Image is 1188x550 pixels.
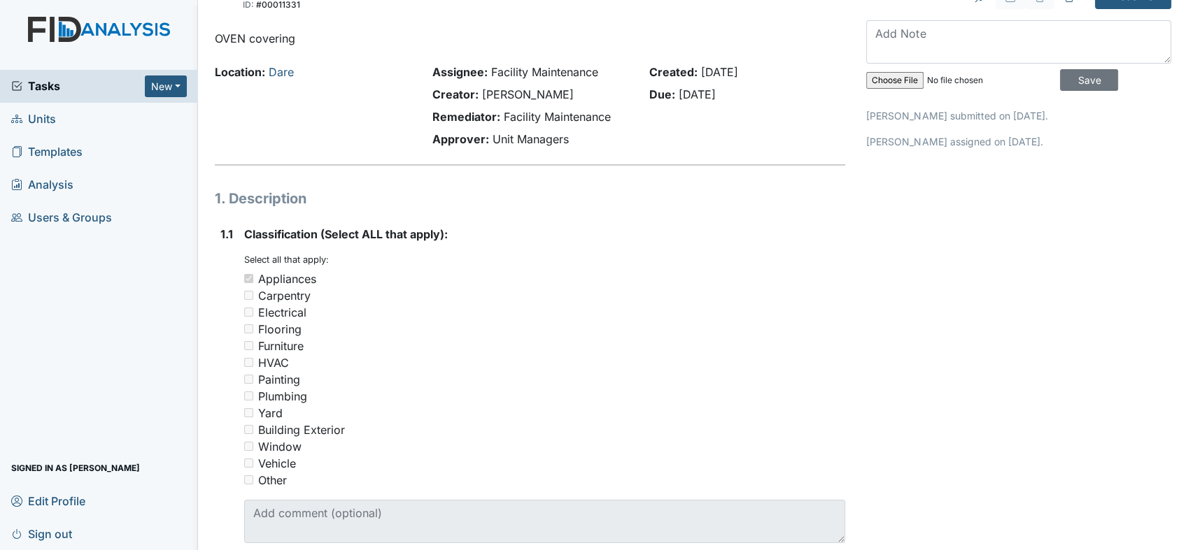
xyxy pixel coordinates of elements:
[269,65,294,79] a: Dare
[11,174,73,196] span: Analysis
[145,75,187,97] button: New
[481,87,573,101] span: [PERSON_NAME]
[490,65,597,79] span: Facility Maintenance
[432,65,487,79] strong: Assignee:
[258,371,300,388] div: Painting
[244,475,253,484] input: Other
[258,472,287,489] div: Other
[866,108,1171,123] p: [PERSON_NAME] submitted on [DATE].
[244,274,253,283] input: Appliances
[432,132,488,146] strong: Approver:
[258,354,289,371] div: HVAC
[258,338,304,354] div: Furniture
[215,30,845,47] p: OVEN covering
[244,307,253,317] input: Electrical
[258,304,306,321] div: Electrical
[244,358,253,367] input: HVAC
[432,87,478,101] strong: Creator:
[11,141,83,163] span: Templates
[244,458,253,468] input: Vehicle
[649,65,698,79] strong: Created:
[1060,69,1118,91] input: Save
[244,442,253,451] input: Window
[244,391,253,400] input: Plumbing
[244,341,253,350] input: Furniture
[258,388,307,405] div: Plumbing
[11,78,145,94] a: Tasks
[492,132,568,146] span: Unit Managers
[244,324,253,333] input: Flooring
[258,421,345,438] div: Building Exterior
[679,87,716,101] span: [DATE]
[258,321,302,338] div: Flooring
[432,110,500,124] strong: Remediator:
[244,254,329,265] small: Select all that apply:
[649,87,675,101] strong: Due:
[11,108,56,130] span: Units
[503,110,610,124] span: Facility Maintenance
[215,65,265,79] strong: Location:
[701,65,738,79] span: [DATE]
[220,226,233,243] label: 1.1
[258,438,302,455] div: Window
[11,457,140,479] span: Signed in as [PERSON_NAME]
[258,270,316,287] div: Appliances
[244,408,253,417] input: Yard
[866,134,1171,149] p: [PERSON_NAME] assigned on [DATE].
[244,291,253,300] input: Carpentry
[11,207,112,229] span: Users & Groups
[244,375,253,384] input: Painting
[215,188,845,209] h1: 1. Description
[244,425,253,434] input: Building Exterior
[258,405,283,421] div: Yard
[258,287,311,304] div: Carpentry
[11,490,85,512] span: Edit Profile
[11,523,72,544] span: Sign out
[244,227,448,241] span: Classification (Select ALL that apply):
[258,455,296,472] div: Vehicle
